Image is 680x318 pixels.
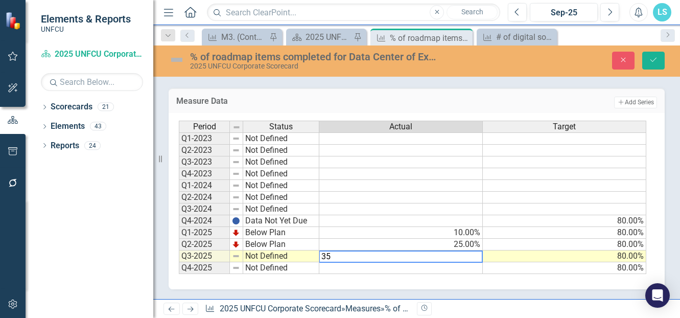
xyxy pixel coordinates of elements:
[232,123,241,131] img: 8DAGhfEEPCf229AAAAAElFTkSuQmCC
[169,52,185,68] img: Not Defined
[204,31,267,43] a: M3. (Contact Center) Qualtrics quality of service survey score
[207,4,500,21] input: Search ClearPoint...
[90,122,106,131] div: 43
[483,215,646,227] td: 80.00%
[483,251,646,262] td: 80.00%
[176,97,438,106] h3: Measure Data
[179,145,230,156] td: Q2-2023
[41,73,143,91] input: Search Below...
[232,181,240,190] img: 8DAGhfEEPCf229AAAAAElFTkSuQmCC
[447,5,498,19] button: Search
[232,229,240,237] img: TnMDeAgwAPMxUmUi88jYAAAAAElFTkSuQmCC
[232,146,240,154] img: 8DAGhfEEPCf229AAAAAElFTkSuQmCC
[483,239,646,251] td: 80.00%
[84,141,101,150] div: 24
[51,121,85,132] a: Elements
[243,180,319,192] td: Not Defined
[179,262,230,274] td: Q4-2025
[243,203,319,215] td: Not Defined
[179,156,230,168] td: Q3-2023
[179,227,230,239] td: Q1-2025
[306,31,351,43] div: 2025 UNFCU Corporate Balanced Scorecard
[232,217,240,225] img: BgCOk07PiH71IgAAAABJRU5ErkJggg==
[269,122,293,131] span: Status
[653,3,671,21] button: LS
[205,303,409,315] div: » »
[289,31,351,43] a: 2025 UNFCU Corporate Balanced Scorecard
[5,12,23,30] img: ClearPoint Strategy
[479,31,554,43] a: # of digital solutions implemented
[232,158,240,166] img: 8DAGhfEEPCf229AAAAAElFTkSuQmCC
[319,227,483,239] td: 10.00%
[243,132,319,145] td: Not Defined
[345,304,381,313] a: Measures
[232,264,240,272] img: 8DAGhfEEPCf229AAAAAElFTkSuQmCC
[179,251,230,262] td: Q3-2025
[221,31,267,43] div: M3. (Contact Center) Qualtrics quality of service survey score
[319,239,483,251] td: 25.00%
[98,103,114,111] div: 21
[553,122,576,131] span: Target
[385,304,672,313] div: % of roadmap items completed for Data Center of Excellence ([PERSON_NAME])
[232,252,240,260] img: 8DAGhfEEPCf229AAAAAElFTkSuQmCC
[461,8,483,16] span: Search
[533,7,594,19] div: Sep-25
[190,51,440,62] div: % of roadmap items completed for Data Center of Excellence ([PERSON_NAME])
[496,31,554,43] div: # of digital solutions implemented
[243,168,319,180] td: Not Defined
[179,180,230,192] td: Q1-2024
[483,227,646,239] td: 80.00%
[243,227,319,239] td: Below Plan
[41,25,131,33] small: UNFCU
[232,240,240,248] img: TnMDeAgwAPMxUmUi88jYAAAAAElFTkSuQmCC
[179,168,230,180] td: Q4-2023
[232,193,240,201] img: 8DAGhfEEPCf229AAAAAElFTkSuQmCC
[220,304,341,313] a: 2025 UNFCU Corporate Scorecard
[51,140,79,152] a: Reports
[179,203,230,215] td: Q3-2024
[243,239,319,251] td: Below Plan
[390,32,470,44] div: % of roadmap items completed for Data Center of Excellence ([PERSON_NAME])
[232,170,240,178] img: 8DAGhfEEPCf229AAAAAElFTkSuQmCC
[232,134,240,143] img: 8DAGhfEEPCf229AAAAAElFTkSuQmCC
[179,239,230,251] td: Q2-2025
[179,215,230,227] td: Q4-2024
[41,49,143,60] a: 2025 UNFCU Corporate Scorecard
[41,13,131,25] span: Elements & Reports
[389,122,412,131] span: Actual
[190,62,440,70] div: 2025 UNFCU Corporate Scorecard
[645,283,670,308] div: Open Intercom Messenger
[243,145,319,156] td: Not Defined
[51,101,92,113] a: Scorecards
[243,156,319,168] td: Not Defined
[179,132,230,145] td: Q1-2023
[193,122,216,131] span: Period
[243,215,319,227] td: Data Not Yet Due
[179,192,230,203] td: Q2-2024
[243,251,319,262] td: Not Defined
[530,3,598,21] button: Sep-25
[614,97,657,108] button: Add Series
[483,262,646,274] td: 80.00%
[243,262,319,274] td: Not Defined
[232,205,240,213] img: 8DAGhfEEPCf229AAAAAElFTkSuQmCC
[243,192,319,203] td: Not Defined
